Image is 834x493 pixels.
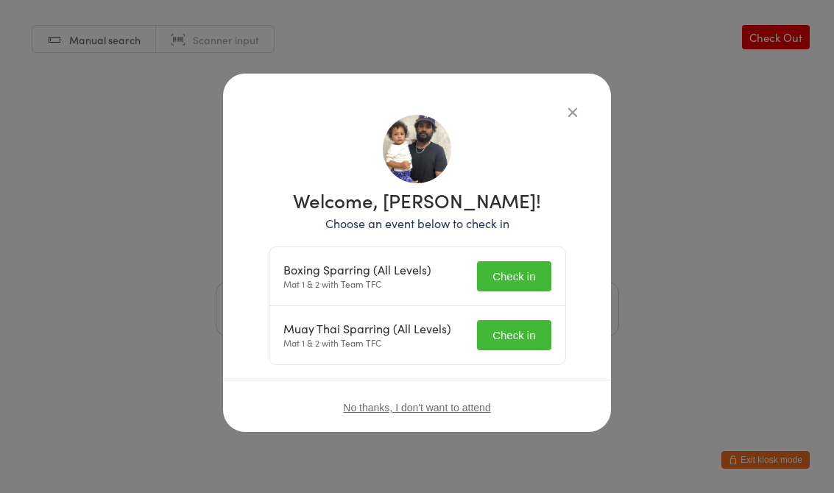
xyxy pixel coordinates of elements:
[343,402,490,414] button: No thanks, I don't want to attend
[269,191,566,210] h1: Welcome, [PERSON_NAME]!
[383,115,451,183] img: image1674635285.png
[283,322,451,350] div: Mat 1 & 2 with Team TFC
[477,320,551,350] button: Check in
[283,322,451,336] div: Muay Thai Sparring (All Levels)
[283,263,431,291] div: Mat 1 & 2 with Team TFC
[477,261,551,291] button: Check in
[283,263,431,277] div: Boxing Sparring (All Levels)
[269,215,566,232] p: Choose an event below to check in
